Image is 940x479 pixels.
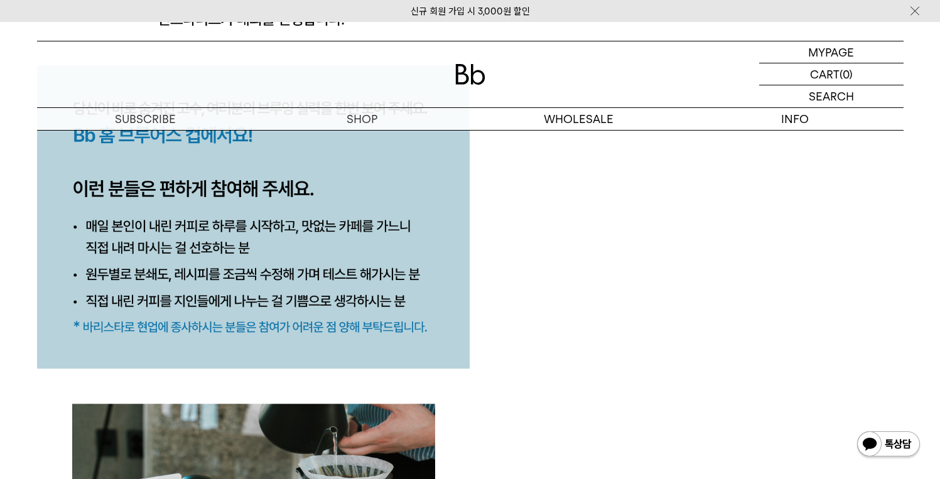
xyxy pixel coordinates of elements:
a: CART (0) [759,63,904,85]
p: (0) [840,63,853,85]
a: SUBSCRIBE [37,108,254,130]
a: 신규 회원 가입 시 3,000원 할인 [411,6,530,17]
img: 로고 [455,64,485,85]
p: WHOLESALE [470,108,687,130]
p: SEARCH [809,85,854,107]
img: 카카오톡 채널 1:1 채팅 버튼 [856,430,921,460]
p: INFO [687,108,904,130]
a: MYPAGE [759,41,904,63]
a: SHOP [254,108,470,130]
p: MYPAGE [808,41,854,63]
p: CART [810,63,840,85]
